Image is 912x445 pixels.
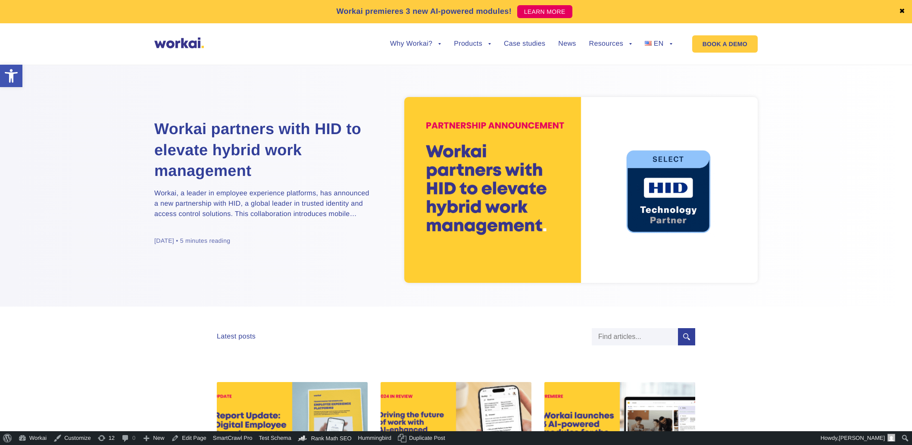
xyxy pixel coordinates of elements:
[153,431,164,445] span: New
[295,431,355,445] a: Rank Math Dashboard
[839,435,885,441] span: [PERSON_NAME]
[589,41,632,47] a: Resources
[336,6,512,17] p: Workai premieres 3 new AI-powered modules!
[654,40,664,47] span: EN
[454,41,491,47] a: Products
[390,41,441,47] a: Why Workai?
[132,431,135,445] span: 0
[355,431,395,445] a: Hummingbird
[678,328,695,345] input: Submit
[311,435,352,442] span: Rank Math SEO
[154,119,370,182] a: Workai partners with HID to elevate hybrid work management
[168,431,209,445] a: Edit Page
[256,431,294,445] a: Test Schema
[154,188,370,219] p: Workai, a leader in employee experience platforms, has announced a new partnership with HID, a gl...
[517,5,572,18] a: LEARN MORE
[592,328,678,345] input: Find articles...
[818,431,899,445] a: Howdy,
[692,35,758,53] a: BOOK A DEMO
[409,431,445,445] span: Duplicate Post
[50,431,94,445] a: Customize
[899,8,905,15] a: ✖
[217,332,256,341] div: Latest posts
[210,431,256,445] a: SmartCrawl Pro
[109,431,115,445] span: 12
[15,431,50,445] a: Workai
[558,41,576,47] a: News
[154,237,230,245] div: [DATE] • 5 minutes reading
[504,41,545,47] a: Case studies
